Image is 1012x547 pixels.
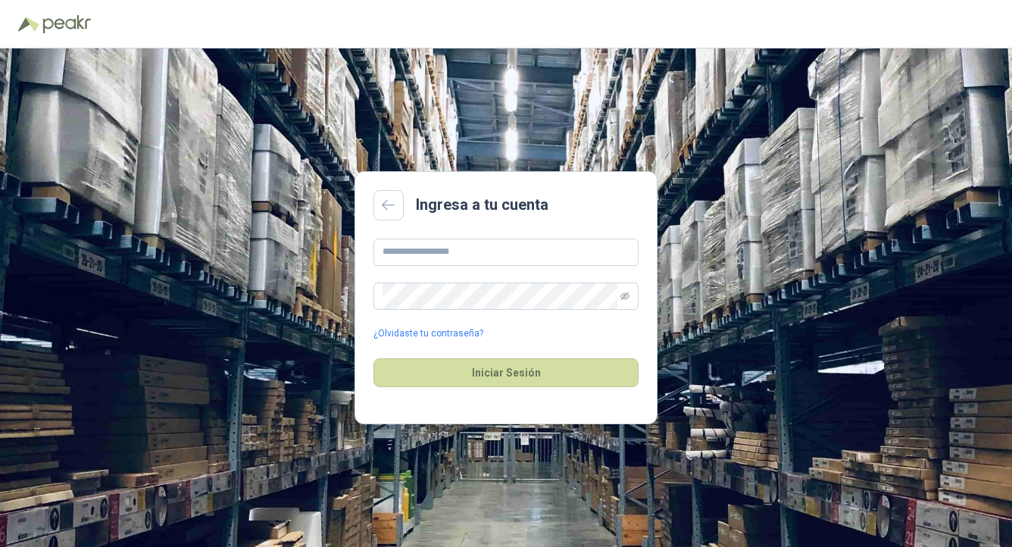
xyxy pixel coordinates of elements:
[416,193,548,217] h2: Ingresa a tu cuenta
[620,292,629,301] span: eye-invisible
[373,327,483,341] a: ¿Olvidaste tu contraseña?
[42,15,91,33] img: Peakr
[373,358,639,387] button: Iniciar Sesión
[18,17,39,32] img: Logo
